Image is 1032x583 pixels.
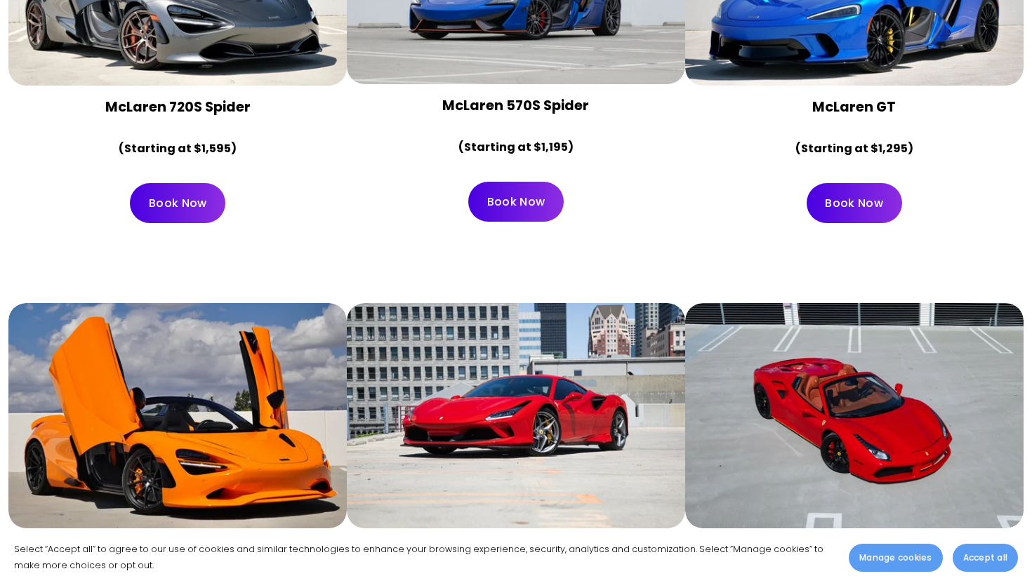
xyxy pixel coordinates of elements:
[105,98,251,116] strong: McLaren 720S Spider
[812,98,896,116] strong: McLaren GT
[859,551,932,564] span: Manage cookies
[963,551,1007,564] span: Accept all
[795,140,913,156] strong: (Starting at $1,295)
[458,139,574,155] strong: (Starting at $1,195)
[442,96,589,115] strong: McLaren 570S Spider
[468,182,564,222] a: Book Now
[953,544,1018,572] button: Accept all
[119,140,237,156] strong: (Starting at $1,595)
[14,542,835,573] p: Select “Accept all” to agree to our use of cookies and similar technologies to enhance your brows...
[807,183,902,223] a: Book Now
[130,183,225,223] a: Book Now
[849,544,942,572] button: Manage cookies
